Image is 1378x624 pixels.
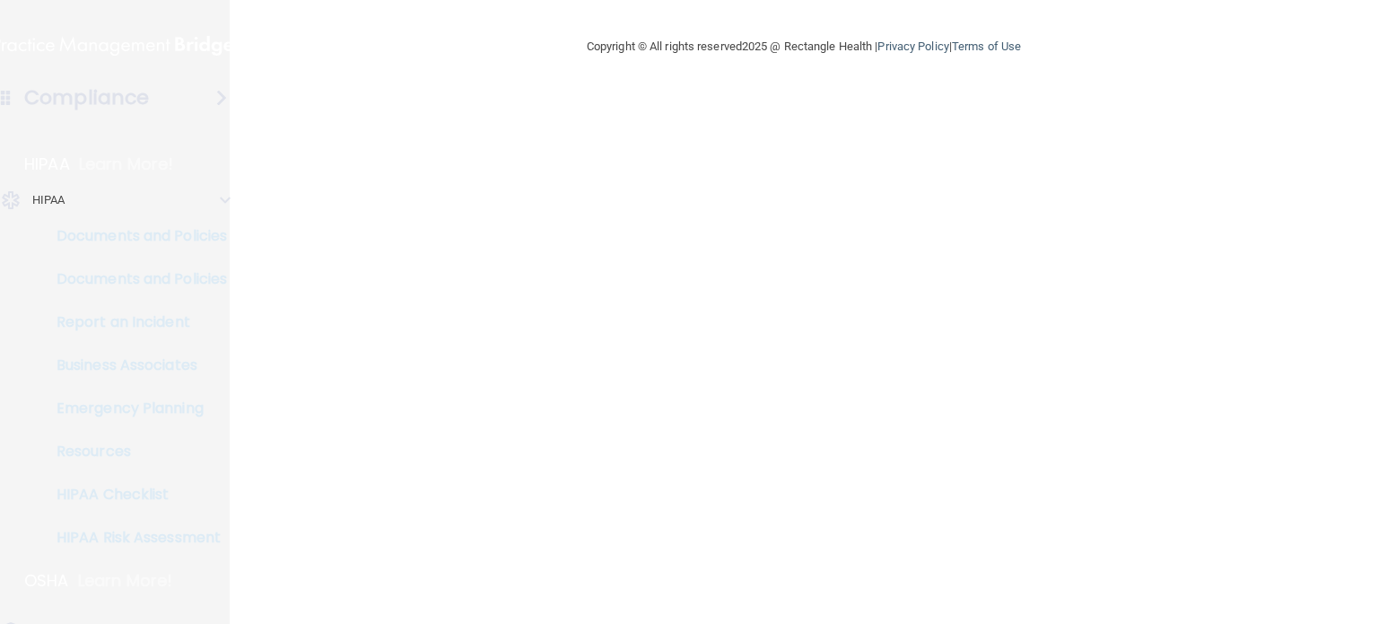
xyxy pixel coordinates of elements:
p: Learn More! [79,154,174,175]
div: Copyright © All rights reserved 2025 @ Rectangle Health | | [476,18,1131,75]
p: Documents and Policies [12,227,257,245]
p: HIPAA [24,154,70,175]
p: HIPAA Checklist [12,486,257,504]
p: Learn More! [78,570,173,592]
p: Resources [12,443,257,461]
p: OSHA [24,570,69,592]
a: Terms of Use [952,40,1021,53]
p: Business Associates [12,356,257,374]
p: Documents and Policies [12,270,257,288]
a: Privacy Policy [877,40,948,53]
p: HIPAA Risk Assessment [12,529,257,547]
h4: Compliance [24,85,149,110]
p: Emergency Planning [12,400,257,417]
p: Report an Incident [12,313,257,331]
p: HIPAA [32,189,65,211]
